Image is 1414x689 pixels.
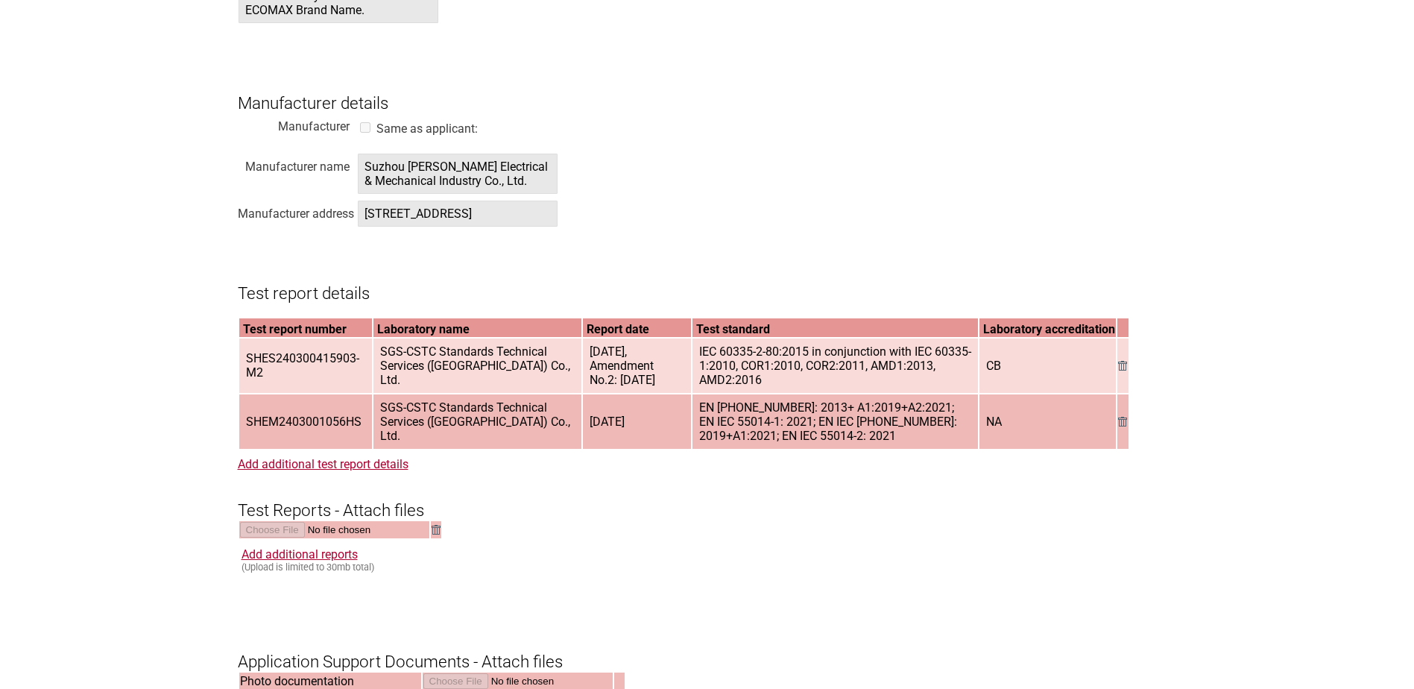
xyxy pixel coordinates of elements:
span: SHEM2403001056HS [240,409,367,434]
a: Add additional test report details [238,457,408,471]
span: IEC 60335-2-80:2015 in conjunction with IEC 60335-1:2010, COR1:2010, COR2:2011, AMD1:2013, AMD2:2016 [693,339,978,392]
h3: Manufacturer details [238,69,1177,113]
th: Test report number [239,318,373,337]
img: Remove [1118,361,1127,371]
span: SGS-CSTC Standards Technical Services ([GEOGRAPHIC_DATA]) Co., Ltd. [374,339,581,392]
span: Suzhou [PERSON_NAME] Electrical & Mechanical Industry Co., Ltd. [358,154,558,194]
div: Manufacturer name [238,156,350,171]
span: SGS-CSTC Standards Technical Services ([GEOGRAPHIC_DATA]) Co., Ltd. [374,395,581,448]
a: Add additional reports [242,547,358,561]
h3: Test Reports - Attach files [238,476,1177,520]
span: SHES240300415903-M2 [240,346,372,385]
div: Manufacturer address [238,203,350,218]
th: Test standard [692,318,979,337]
input: on [358,122,373,133]
h3: Application Support Documents - Attach files [238,626,1177,671]
span: NA [980,409,1008,434]
img: Remove [1118,417,1127,427]
span: CB [980,353,1007,378]
th: Laboratory name [373,318,581,337]
span: [DATE], Amendment No.2: [DATE] [584,339,690,392]
label: Same as applicant: [376,122,478,136]
th: Laboratory accreditation [979,318,1116,337]
span: [DATE] [584,409,631,434]
h3: Test report details [238,258,1177,303]
div: Manufacturer [238,116,350,130]
small: (Upload is limited to 30mb total) [242,561,374,573]
th: Report date [583,318,691,337]
span: EN [PHONE_NUMBER]: 2013+ A1:2019+A2:2021; EN IEC 55014-1: 2021; EN IEC [PHONE_NUMBER]: 2019+A1:20... [693,395,978,448]
img: Remove [432,525,441,535]
span: [STREET_ADDRESS] [358,201,558,227]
